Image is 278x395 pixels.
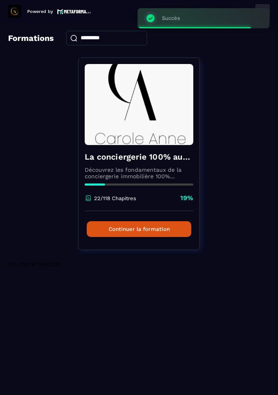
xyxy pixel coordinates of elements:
[85,167,193,179] p: Découvrez les fondamentaux de la conciergerie immobilière 100% automatisée. Cette formation est c...
[85,151,193,162] h4: La conciergerie 100% automatisée
[87,221,191,237] button: Continuer la formation
[8,260,61,268] span: No more results!
[78,58,200,260] a: formation-backgroundLa conciergerie 100% automatiséeDécouvrez les fondamentaux de la conciergerie...
[8,5,21,18] img: logo-branding
[27,9,53,14] p: Powered by
[85,64,193,145] img: formation-background
[94,195,136,201] p: 22/118 Chapitres
[57,8,91,15] img: logo
[180,194,193,203] p: 19%
[8,33,54,43] h4: Formations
